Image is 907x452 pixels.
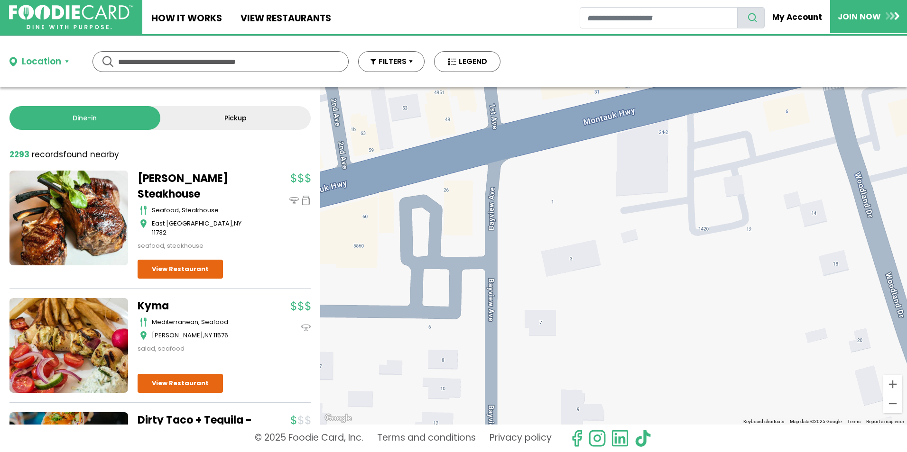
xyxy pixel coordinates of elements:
[152,228,167,237] span: 11732
[138,412,256,443] a: Dirty Taco + Tequila - Patchogue
[204,331,212,340] span: NY
[140,331,147,340] img: map_icon.svg
[138,298,256,314] a: Kyma
[152,206,256,215] div: seafood, steakhouse
[9,149,119,161] div: found nearby
[213,331,228,340] span: 11576
[866,419,904,424] a: Report a map error
[301,196,311,205] img: pickup_icon.svg
[160,106,311,130] a: Pickup
[358,51,425,72] button: FILTERS
[140,219,147,228] img: map_icon.svg
[152,331,203,340] span: [PERSON_NAME]
[377,429,476,447] a: Terms and conditions
[9,55,69,69] button: Location
[9,5,133,30] img: FoodieCard; Eat, Drink, Save, Donate
[138,171,256,202] a: [PERSON_NAME] Steakhouse
[434,51,500,72] button: LEGEND
[138,260,223,279] a: View Restaurant
[847,419,861,424] a: Terms
[743,418,784,425] button: Keyboard shortcuts
[255,429,363,447] p: © 2025 Foodie Card, Inc.
[152,219,256,237] div: ,
[765,7,830,27] a: My Account
[234,219,241,228] span: NY
[737,7,765,28] button: search
[790,419,842,424] span: Map data ©2025 Google
[568,429,586,447] svg: check us out on facebook
[490,429,552,447] a: Privacy policy
[323,412,354,425] img: Google
[138,374,223,393] a: View Restaurant
[22,55,61,69] div: Location
[140,317,147,327] img: cutlery_icon.svg
[883,375,902,394] button: Zoom in
[140,206,147,215] img: cutlery_icon.svg
[138,344,256,353] div: salad, seafood
[323,412,354,425] a: Open this area in Google Maps (opens a new window)
[301,323,311,333] img: dinein_icon.svg
[138,241,256,251] div: seafood, steakhouse
[883,394,902,413] button: Zoom out
[152,317,256,327] div: mediterranean, seafood
[9,149,29,160] strong: 2293
[634,429,652,447] img: tiktok.svg
[580,7,738,28] input: restaurant search
[289,196,299,205] img: dinein_icon.svg
[611,429,629,447] img: linkedin.svg
[152,331,256,340] div: ,
[152,219,232,228] span: East [GEOGRAPHIC_DATA]
[32,149,63,160] span: records
[9,106,160,130] a: Dine-in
